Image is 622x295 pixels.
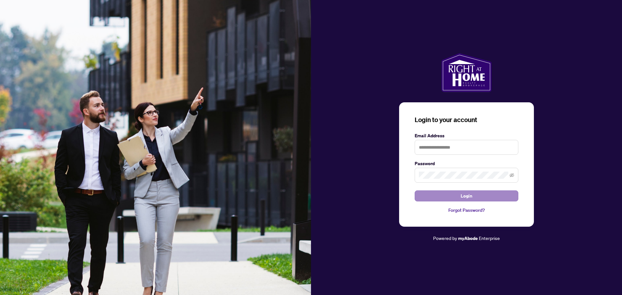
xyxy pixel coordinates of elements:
[415,207,518,214] a: Forgot Password?
[433,235,457,241] span: Powered by
[415,160,518,167] label: Password
[441,53,491,92] img: ma-logo
[415,115,518,124] h3: Login to your account
[510,173,514,177] span: eye-invisible
[461,191,472,201] span: Login
[479,235,500,241] span: Enterprise
[415,190,518,201] button: Login
[458,235,478,242] a: myAbode
[415,132,518,139] label: Email Address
